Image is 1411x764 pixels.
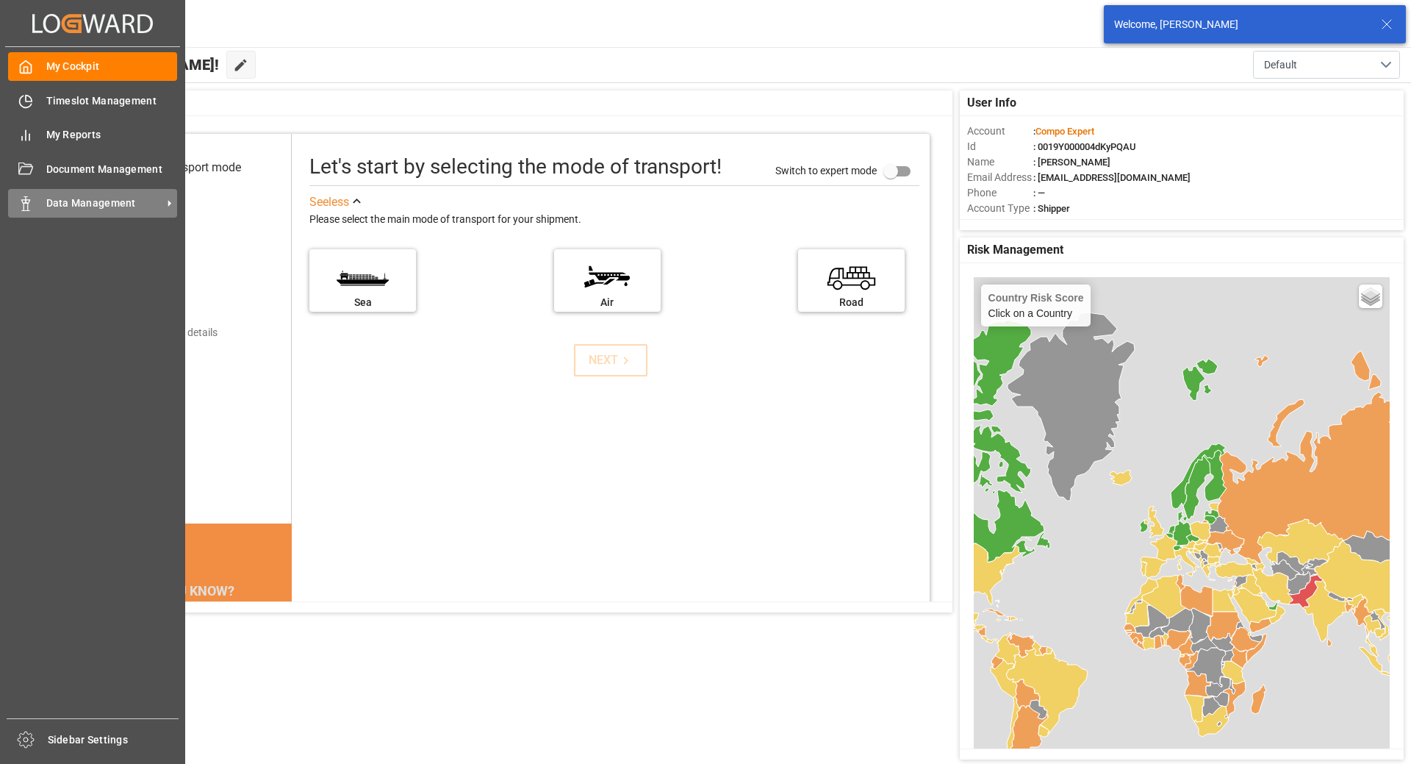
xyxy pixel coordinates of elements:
span: My Reports [46,127,178,143]
div: Please select the main mode of transport for your shipment. [309,211,919,229]
span: My Cockpit [46,59,178,74]
div: See less [309,193,349,211]
span: Email Address [967,170,1033,185]
div: NEXT [589,351,633,369]
span: : 0019Y000004dKyPQAU [1033,141,1136,152]
span: : [1033,126,1094,137]
span: Switch to expert mode [775,164,877,176]
div: Let's start by selecting the mode of transport! [309,151,722,182]
span: Risk Management [967,241,1063,259]
span: Id [967,139,1033,154]
span: : — [1033,188,1045,199]
span: User Info [967,94,1016,112]
a: My Cockpit [8,52,177,81]
span: Default [1264,57,1297,73]
a: Layers [1359,285,1382,308]
span: Document Management [46,162,178,177]
div: Click on a Country [988,292,1084,319]
span: Hello [PERSON_NAME]! [61,51,219,79]
a: Timeslot Management [8,86,177,115]
span: Data Management [46,196,162,211]
span: Phone [967,185,1033,201]
div: Sea [317,295,409,310]
span: Account Type [967,201,1033,216]
span: Compo Expert [1035,126,1094,137]
div: Road [805,295,897,310]
h4: Country Risk Score [988,292,1084,304]
span: Timeslot Management [46,93,178,109]
div: Welcome, [PERSON_NAME] [1114,17,1367,32]
span: Account [967,124,1033,139]
span: Name [967,154,1033,170]
div: DID YOU KNOW? [79,575,292,606]
span: : [PERSON_NAME] [1033,157,1110,168]
span: : [EMAIL_ADDRESS][DOMAIN_NAME] [1033,172,1191,183]
div: Air [561,295,653,310]
button: open menu [1253,51,1400,79]
span: Sidebar Settings [48,732,179,748]
button: NEXT [574,344,647,376]
span: : Shipper [1033,203,1070,214]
